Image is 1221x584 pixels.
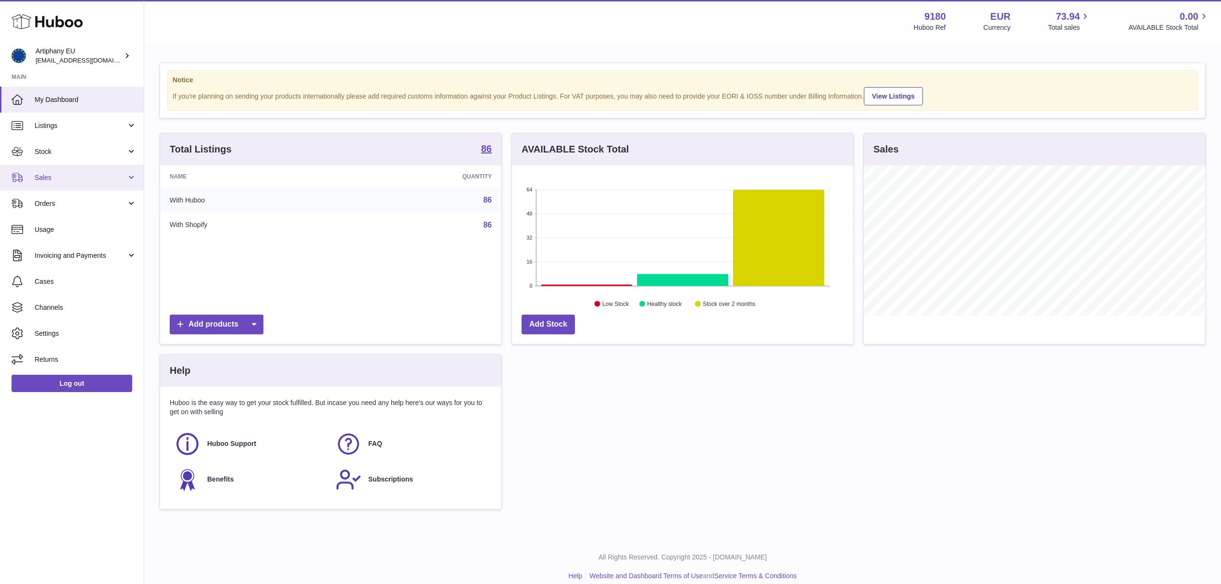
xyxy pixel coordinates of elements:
[873,143,898,156] h3: Sales
[526,187,532,192] text: 64
[36,56,141,64] span: [EMAIL_ADDRESS][DOMAIN_NAME]
[589,572,703,580] a: Website and Dashboard Terms of Use
[12,49,26,63] img: internalAdmin-9180@internal.huboo.com
[160,165,344,188] th: Name
[602,301,629,307] text: Low Stock
[207,475,234,484] span: Benefits
[483,221,492,229] a: 86
[36,47,122,65] div: Artiphany EU
[344,165,501,188] th: Quantity
[35,173,126,182] span: Sales
[1048,10,1091,32] a: 73.94 Total sales
[35,95,137,104] span: My Dashboard
[481,144,492,153] strong: 86
[984,23,1011,32] div: Currency
[174,467,326,493] a: Benefits
[35,251,126,260] span: Invoicing and Payments
[170,364,190,377] h3: Help
[12,375,132,392] a: Log out
[170,398,492,417] p: Huboo is the easy way to get your stock fulfilled. But incase you need any help here's our ways f...
[914,23,946,32] div: Huboo Ref
[1048,23,1091,32] span: Total sales
[526,235,532,241] text: 32
[173,86,1193,105] div: If you're planning on sending your products internationally please add required customs informati...
[35,147,126,156] span: Stock
[35,199,126,208] span: Orders
[368,439,382,448] span: FAQ
[336,431,487,457] a: FAQ
[368,475,413,484] span: Subscriptions
[160,188,344,213] td: With Huboo
[1128,23,1209,32] span: AVAILABLE Stock Total
[481,144,492,155] a: 86
[522,143,629,156] h3: AVAILABLE Stock Total
[703,301,755,307] text: Stock over 2 months
[990,10,1010,23] strong: EUR
[483,196,492,204] a: 86
[714,572,797,580] a: Service Terms & Conditions
[160,213,344,238] td: With Shopify
[174,431,326,457] a: Huboo Support
[35,121,126,130] span: Listings
[152,553,1213,562] p: All Rights Reserved. Copyright 2025 - [DOMAIN_NAME]
[526,211,532,216] text: 48
[207,439,256,448] span: Huboo Support
[1056,10,1080,23] span: 73.94
[1180,10,1198,23] span: 0.00
[35,355,137,364] span: Returns
[336,467,487,493] a: Subscriptions
[864,87,923,105] a: View Listings
[1128,10,1209,32] a: 0.00 AVAILABLE Stock Total
[35,303,137,312] span: Channels
[529,283,532,289] text: 0
[569,572,583,580] a: Help
[173,76,1193,85] strong: Notice
[522,315,575,334] a: Add Stock
[924,10,946,23] strong: 9180
[35,225,137,234] span: Usage
[170,143,232,156] h3: Total Listings
[586,571,797,581] li: and
[170,315,263,334] a: Add products
[526,259,532,265] text: 16
[35,329,137,338] span: Settings
[35,277,137,286] span: Cases
[647,301,682,307] text: Healthy stock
